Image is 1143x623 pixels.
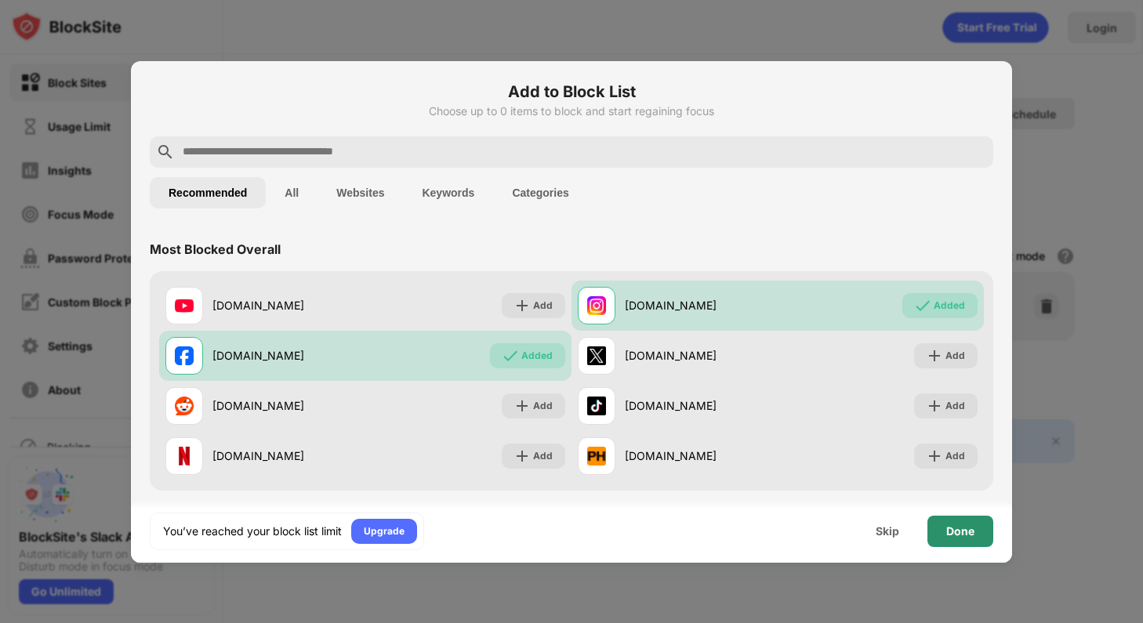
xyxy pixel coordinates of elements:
div: [DOMAIN_NAME] [625,297,778,313]
div: You’ve reached your block list limit [163,523,342,539]
img: favicons [175,346,194,365]
div: Add [533,448,553,464]
iframe: Sign in with Google Dialog [821,16,1127,229]
h6: Add to Block List [150,80,993,103]
div: Done [946,525,974,538]
button: Recommended [150,177,266,208]
div: Added [521,348,553,364]
div: Upgrade [364,523,405,539]
button: Categories [493,177,587,208]
img: favicons [587,397,606,415]
div: [DOMAIN_NAME] [212,397,365,414]
div: Add [945,398,965,414]
img: search.svg [156,143,175,161]
button: Keywords [403,177,493,208]
button: Websites [317,177,403,208]
div: Add [945,448,965,464]
div: [DOMAIN_NAME] [625,347,778,364]
img: favicons [587,296,606,315]
div: Choose up to 0 items to block and start regaining focus [150,105,993,118]
div: [DOMAIN_NAME] [212,447,365,464]
button: All [266,177,317,208]
div: [DOMAIN_NAME] [212,297,365,313]
div: Most Blocked Overall [150,241,281,257]
div: Skip [876,525,899,538]
div: Add [945,348,965,364]
div: Added [934,298,965,313]
img: favicons [175,447,194,465]
div: [DOMAIN_NAME] [625,397,778,414]
img: favicons [587,346,606,365]
img: favicons [175,397,194,415]
div: [DOMAIN_NAME] [625,447,778,464]
img: favicons [175,296,194,315]
div: Add [533,398,553,414]
div: [DOMAIN_NAME] [212,347,365,364]
img: favicons [587,447,606,465]
div: Add [533,298,553,313]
